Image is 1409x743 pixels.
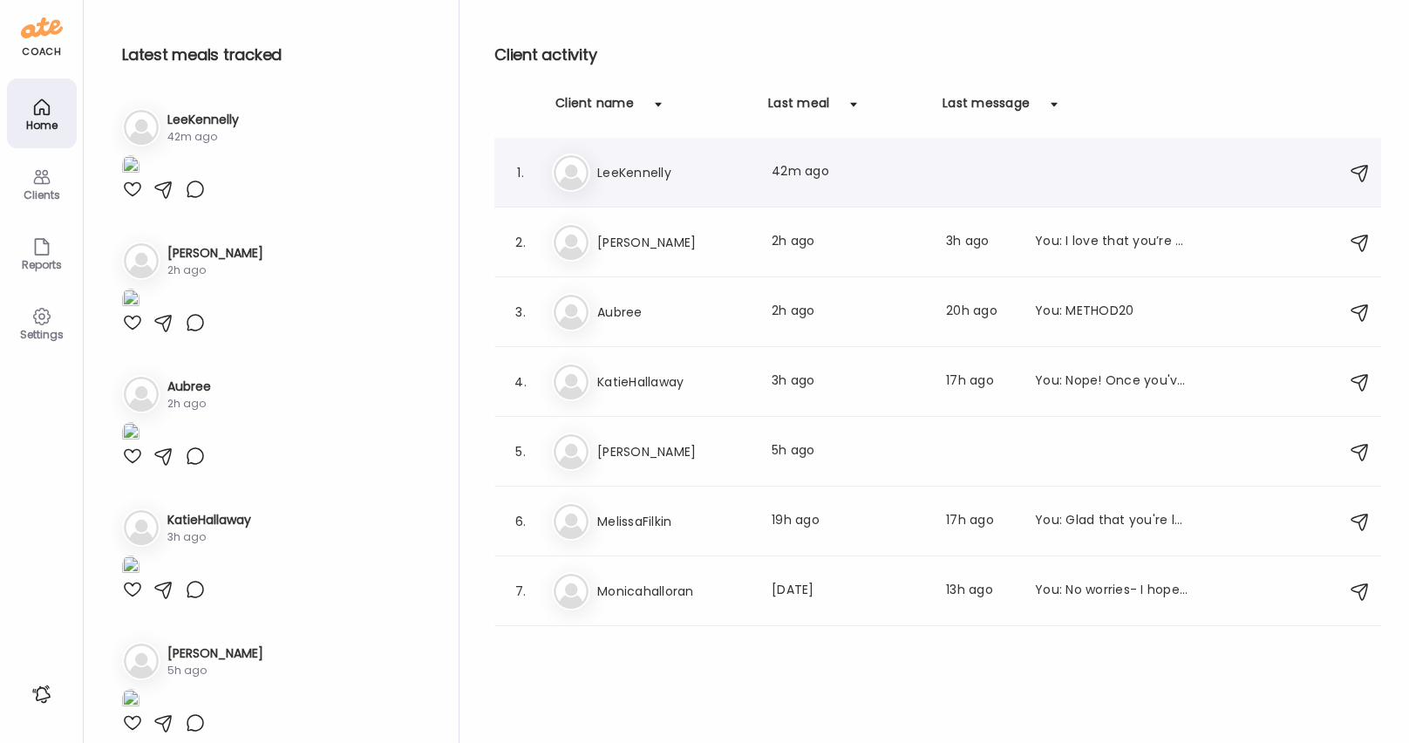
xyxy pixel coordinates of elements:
img: bg-avatar-default.svg [124,644,159,678]
div: 5h ago [772,441,925,462]
div: 17h ago [946,371,1014,392]
div: You: METHOD20 [1035,302,1188,323]
img: bg-avatar-default.svg [554,295,589,330]
div: You: I love that you’re hydrating and getting after it- nice! [1035,232,1188,253]
div: 17h ago [946,511,1014,532]
img: ate [21,14,63,42]
div: 2h ago [772,302,925,323]
div: 7. [510,581,531,602]
div: 5h ago [167,663,263,678]
div: coach [22,44,61,59]
h3: [PERSON_NAME] [597,441,751,462]
img: bg-avatar-default.svg [554,365,589,399]
div: 3. [510,302,531,323]
div: You: Nope! Once you've Alkalized, the coffee is fair game. I mix my greens right in the coffee cu... [1035,371,1188,392]
img: images%2F3uhfZ2PFGJZYrMrxNNuwAN7HSJX2%2FHpCIdeEkTwlZ5sDnWNHk%2Fxp6HpmSo0fjgJX9GWQgU_1080 [122,689,140,712]
img: bg-avatar-default.svg [124,110,159,145]
img: bg-avatar-default.svg [124,243,159,278]
div: Home [10,119,73,131]
div: 2h ago [167,262,263,278]
div: Clients [10,189,73,201]
img: bg-avatar-default.svg [554,225,589,260]
h3: MelissaFilkin [597,511,751,532]
div: 19h ago [772,511,925,532]
img: images%2FdT6ontL06Vd1sxj5TUS71aUiQca2%2F4E0M8fqdStxirX3hNW8L%2FSUwDxPJQxDcANcNJwBbL_1080 [122,155,140,179]
img: images%2Fl67D44Vthpd089YgrxJ7KX67eLv2%2FNob6px20g833aBw0uHMx%2FCuzPgEakWUywPpLfiLaw_1080 [122,289,140,312]
h3: KatieHallaway [167,511,251,529]
div: 6. [510,511,531,532]
div: 42m ago [772,162,925,183]
div: 2. [510,232,531,253]
div: 3h ago [946,232,1014,253]
h2: Client activity [494,42,1381,68]
h3: LeeKennelly [167,111,239,129]
h2: Latest meals tracked [122,42,431,68]
div: 1. [510,162,531,183]
img: bg-avatar-default.svg [554,574,589,609]
div: You: No worries- I hope everything is ok! [1035,581,1188,602]
div: 5. [510,441,531,462]
div: 42m ago [167,129,239,145]
div: Last meal [768,94,829,122]
div: 20h ago [946,302,1014,323]
div: Client name [555,94,634,122]
img: images%2FlgJLgQZAQxY3slk2NlWcDn7l6023%2FNCABLk6YFE9Ed5E3FvpN%2F0ACxXu1DoaMPQROIgDef_1080 [122,422,140,446]
div: 13h ago [946,581,1014,602]
h3: [PERSON_NAME] [167,644,263,663]
img: bg-avatar-default.svg [124,510,159,545]
img: bg-avatar-default.svg [124,377,159,412]
div: Settings [10,329,73,340]
h3: [PERSON_NAME] [597,232,751,253]
h3: Aubree [167,378,211,396]
div: 3h ago [167,529,251,545]
div: 4. [510,371,531,392]
div: 3h ago [772,371,925,392]
div: Reports [10,259,73,270]
h3: LeeKennelly [597,162,751,183]
h3: Monicahalloran [597,581,751,602]
h3: KatieHallaway [597,371,751,392]
img: bg-avatar-default.svg [554,504,589,539]
div: Last message [943,94,1030,122]
div: You: Glad that you're logged in! Loved our call this afternoon and looking forward to the next fe... [1035,511,1188,532]
img: images%2FvdBX62ROobQrfKOkvLTtjLCNzBE2%2FHRZ2MVNNyAFtOsSls3oC%2FeUnIw2O9JHk1bNoL4SCU_1080 [122,556,140,579]
img: bg-avatar-default.svg [554,155,589,190]
h3: Aubree [597,302,751,323]
div: [DATE] [772,581,925,602]
h3: [PERSON_NAME] [167,244,263,262]
div: 2h ago [167,396,211,412]
img: bg-avatar-default.svg [554,434,589,469]
div: 2h ago [772,232,925,253]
